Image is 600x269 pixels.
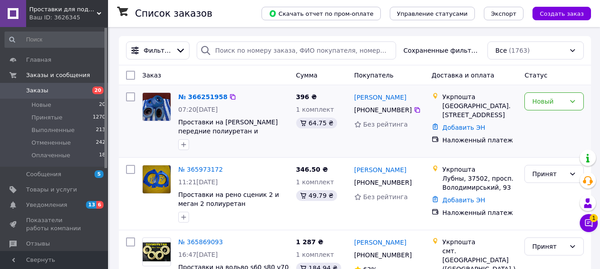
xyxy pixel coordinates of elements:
[296,93,317,100] span: 396 ₴
[442,196,485,204] a: Добавить ЭН
[442,136,518,145] div: Наложенный платеж
[432,72,494,79] span: Доставка и оплата
[143,242,171,262] img: Фото товару
[178,238,223,246] a: № 365869093
[296,238,324,246] span: 1 287 ₴
[99,101,105,109] span: 20
[495,46,507,55] span: Все
[178,166,223,173] a: № 365973172
[26,170,61,178] span: Сообщения
[524,72,547,79] span: Статус
[93,114,105,122] span: 1270
[296,72,318,79] span: Сумма
[178,106,218,113] span: 07:20[DATE]
[92,87,104,94] span: 20
[540,10,584,17] span: Создать заказ
[442,208,518,217] div: Наложенный платеж
[142,72,161,79] span: Заказ
[363,193,408,201] span: Без рейтинга
[26,201,67,209] span: Уведомления
[178,251,218,258] span: 16:47[DATE]
[32,126,75,134] span: Выполненные
[352,249,414,261] div: [PHONE_NUMBER]
[296,166,328,173] span: 346.50 ₴
[363,121,408,128] span: Без рейтинга
[95,170,104,178] span: 5
[442,92,518,101] div: Укрпошта
[296,106,334,113] span: 1 комплект
[354,72,394,79] span: Покупатель
[26,71,90,79] span: Заказы и сообщения
[143,93,171,121] img: Фото товару
[86,201,96,209] span: 13
[32,139,71,147] span: Отмененные
[26,56,51,64] span: Главная
[96,126,105,134] span: 213
[142,92,171,121] a: Фото товару
[484,7,523,20] button: Экспорт
[178,119,278,144] a: Проставки на [PERSON_NAME] передние полиуретан и алюминий 20 мм и 30 мм
[580,214,598,232] button: Чат с покупателем1
[26,240,50,248] span: Отзывы
[29,5,97,14] span: Проставки для поднятия клиренса
[352,176,414,189] div: [PHONE_NUMBER]
[178,178,218,186] span: 11:21[DATE]
[96,139,105,147] span: 242
[403,46,480,55] span: Сохраненные фильтры:
[532,242,565,251] div: Принят
[532,7,591,20] button: Создать заказ
[142,237,171,266] a: Фото товару
[296,190,337,201] div: 49.79 ₴
[442,237,518,246] div: Укрпошта
[26,87,48,95] span: Заказы
[354,165,406,174] a: [PERSON_NAME]
[509,47,530,54] span: (1763)
[442,101,518,119] div: [GEOGRAPHIC_DATA]. [STREET_ADDRESS]
[32,101,51,109] span: Новые
[352,104,414,116] div: [PHONE_NUMBER]
[135,8,212,19] h1: Список заказов
[262,7,381,20] button: Скачать отчет по пром-оплате
[397,10,468,17] span: Управление статусами
[5,32,106,48] input: Поиск
[296,178,334,186] span: 1 комплект
[296,118,337,128] div: 64.75 ₴
[491,10,516,17] span: Экспорт
[269,9,374,18] span: Скачать отчет по пром-оплате
[26,216,83,233] span: Показатели работы компании
[143,165,171,193] img: Фото товару
[26,186,77,194] span: Товары и услуги
[142,165,171,194] a: Фото товару
[354,93,406,102] a: [PERSON_NAME]
[178,191,279,207] a: Проставки на рено сценик 2 и меган 2 полиуретан
[29,14,108,22] div: Ваш ID: 3626345
[296,251,334,258] span: 1 комплект
[532,169,565,179] div: Принят
[590,214,598,222] span: 1
[442,174,518,192] div: Лубны, 37502, просп. Володимирський, 93
[442,124,485,131] a: Добавить ЭН
[390,7,475,20] button: Управление статусами
[523,9,591,17] a: Создать заказ
[144,46,172,55] span: Фильтры
[442,165,518,174] div: Укрпошта
[532,96,565,106] div: Новый
[197,41,396,59] input: Поиск по номеру заказа, ФИО покупателя, номеру телефона, Email, номеру накладной
[354,238,406,247] a: [PERSON_NAME]
[99,151,105,160] span: 18
[178,93,227,100] a: № 366251958
[96,201,104,209] span: 6
[32,151,70,160] span: Оплаченные
[32,114,63,122] span: Принятые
